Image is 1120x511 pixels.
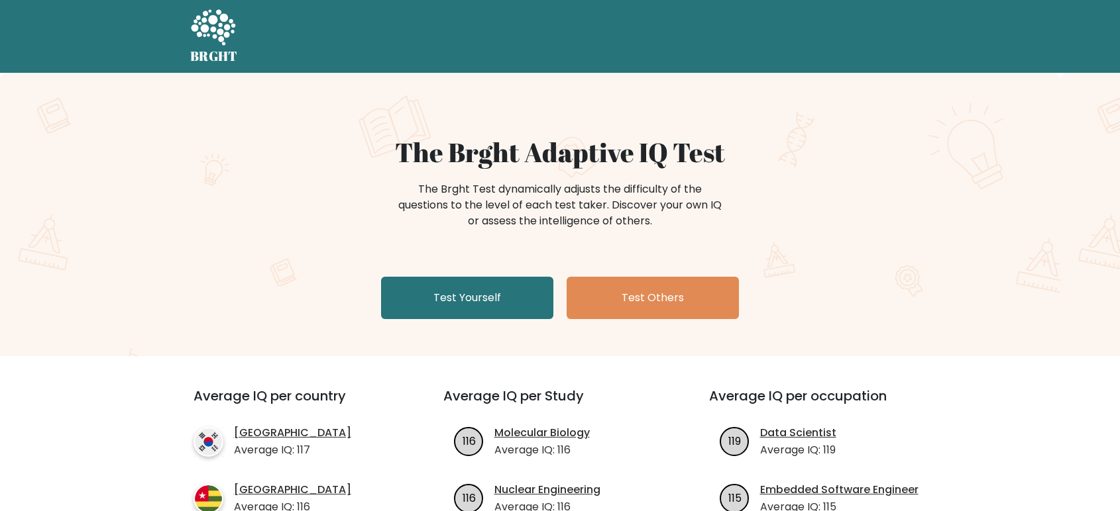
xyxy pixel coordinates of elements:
[494,442,590,458] p: Average IQ: 116
[709,388,943,420] h3: Average IQ per occupation
[760,482,919,498] a: Embedded Software Engineer
[234,482,351,498] a: [GEOGRAPHIC_DATA]
[567,277,739,319] a: Test Others
[194,427,223,457] img: country
[760,442,836,458] p: Average IQ: 119
[462,433,475,448] text: 116
[728,433,741,448] text: 119
[494,482,600,498] a: Nuclear Engineering
[234,442,351,458] p: Average IQ: 117
[190,5,238,68] a: BRGHT
[394,181,726,229] div: The Brght Test dynamically adjusts the difficulty of the questions to the level of each test take...
[728,490,741,505] text: 115
[494,425,590,441] a: Molecular Biology
[462,490,475,505] text: 116
[194,388,396,420] h3: Average IQ per country
[381,277,553,319] a: Test Yourself
[234,425,351,441] a: [GEOGRAPHIC_DATA]
[190,48,238,64] h5: BRGHT
[443,388,677,420] h3: Average IQ per Study
[237,136,883,168] h1: The Brght Adaptive IQ Test
[760,425,836,441] a: Data Scientist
